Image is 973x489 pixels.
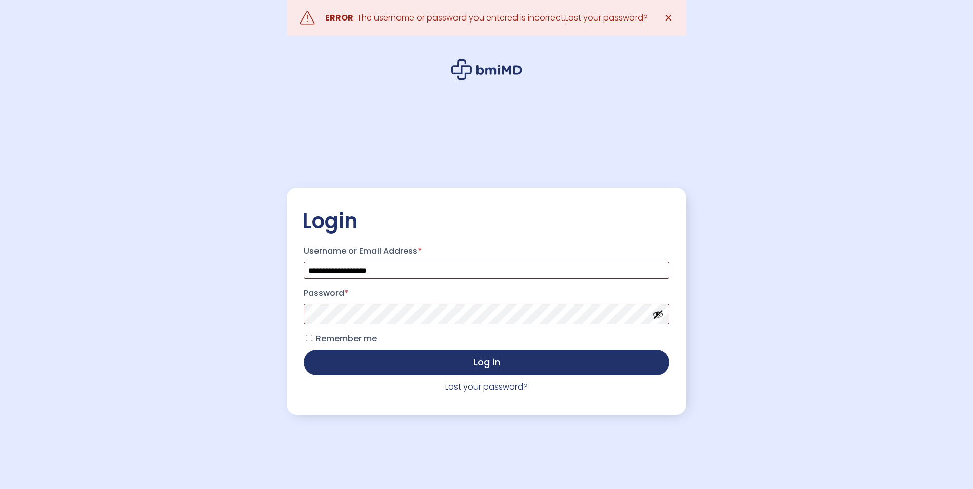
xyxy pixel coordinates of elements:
input: Remember me [306,335,312,341]
a: Lost your password? [445,381,528,393]
h2: Login [302,208,671,234]
button: Log in [304,350,669,375]
strong: ERROR [325,12,353,24]
label: Username or Email Address [304,243,669,259]
label: Password [304,285,669,301]
a: Lost your password [565,12,643,24]
span: Remember me [316,333,377,344]
button: Show password [652,309,664,320]
span: ✕ [664,11,673,25]
a: ✕ [658,8,679,28]
div: : The username or password you entered is incorrect. ? [325,11,648,25]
